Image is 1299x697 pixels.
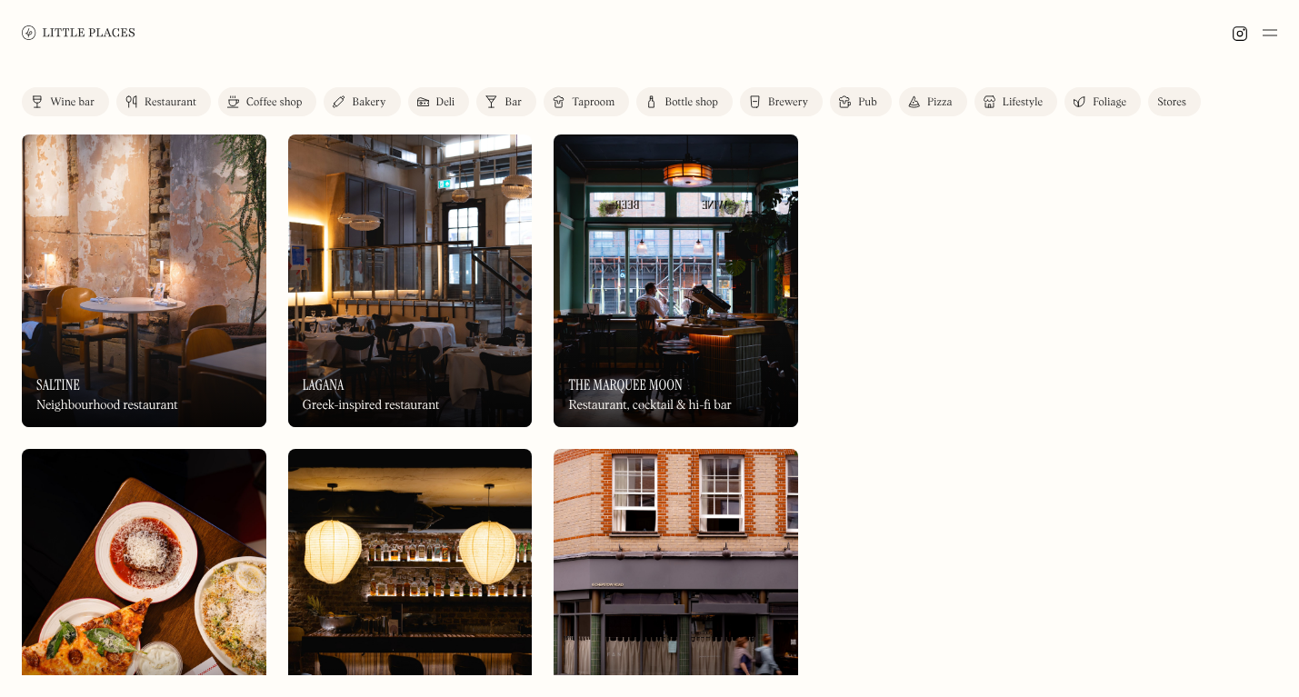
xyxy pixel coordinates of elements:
div: Taproom [572,97,615,108]
h3: Lagana [303,376,345,393]
div: Coffee shop [246,97,302,108]
div: Brewery [768,97,808,108]
a: Bottle shop [636,87,733,116]
h3: The Marquee Moon [568,376,682,393]
a: Stores [1148,87,1201,116]
img: Saltine [22,134,266,427]
a: The Marquee MoonThe Marquee MoonThe Marquee MoonRestaurant, cocktail & hi-fi bar [554,134,798,427]
a: Bakery [324,87,400,116]
img: The Marquee Moon [554,134,798,427]
a: Coffee shop [218,87,316,116]
div: Pub [858,97,877,108]
div: Bar [505,97,522,108]
a: Lifestyle [974,87,1057,116]
a: Restaurant [116,87,211,116]
img: Lagana [288,134,533,427]
a: LaganaLaganaLaganaGreek-inspired restaurant [288,134,533,427]
div: Restaurant, cocktail & hi-fi bar [568,398,732,413]
a: Brewery [740,87,823,116]
a: Taproom [544,87,629,116]
a: Pizza [899,87,967,116]
a: Foliage [1064,87,1141,116]
a: Wine bar [22,87,109,116]
div: Greek-inspired restaurant [303,398,440,413]
div: Lifestyle [1003,97,1043,108]
div: Bottle shop [664,97,718,108]
a: SaltineSaltineSaltineNeighbourhood restaurant [22,134,266,427]
a: Pub [830,87,892,116]
div: Pizza [927,97,953,108]
a: Bar [476,87,536,116]
h3: Saltine [36,376,80,393]
div: Wine bar [50,97,95,108]
div: Neighbourhood restaurant [36,398,178,413]
div: Deli [436,97,455,108]
div: Bakery [352,97,385,108]
div: Restaurant [145,97,196,108]
a: Deli [408,87,470,116]
div: Stores [1157,97,1186,108]
div: Foliage [1093,97,1126,108]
